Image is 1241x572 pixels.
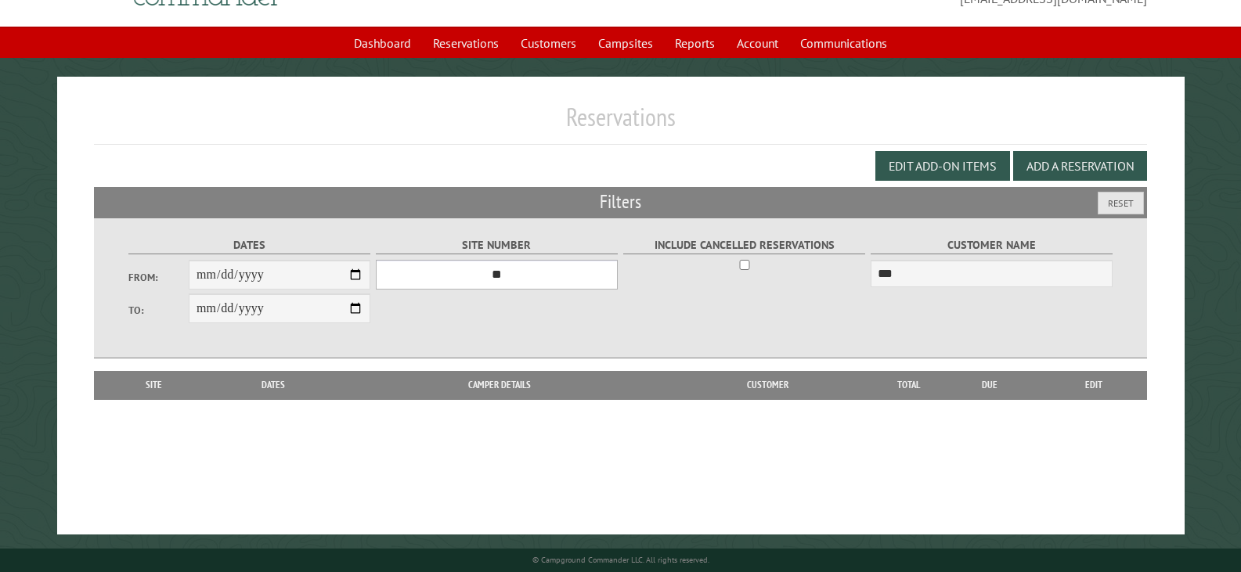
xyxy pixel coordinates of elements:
label: Include Cancelled Reservations [623,236,866,254]
th: Dates [205,371,341,399]
th: Site [102,371,205,399]
h2: Filters [94,187,1147,217]
label: From: [128,270,189,285]
button: Add a Reservation [1013,151,1147,181]
a: Dashboard [345,28,420,58]
th: Edit [1040,371,1147,399]
a: Reservations [424,28,508,58]
button: Edit Add-on Items [875,151,1010,181]
a: Account [727,28,788,58]
label: To: [128,303,189,318]
small: © Campground Commander LLC. All rights reserved. [532,555,709,565]
a: Reports [666,28,724,58]
th: Due [940,371,1040,399]
th: Total [877,371,940,399]
a: Communications [791,28,896,58]
a: Campsites [589,28,662,58]
button: Reset [1098,192,1144,214]
label: Dates [128,236,371,254]
th: Camper Details [341,371,658,399]
label: Customer Name [871,236,1113,254]
th: Customer [658,371,878,399]
label: Site Number [376,236,619,254]
a: Customers [511,28,586,58]
h1: Reservations [94,102,1147,145]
